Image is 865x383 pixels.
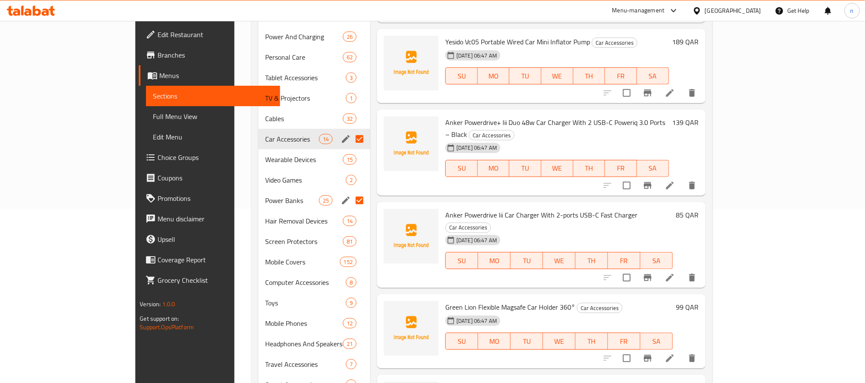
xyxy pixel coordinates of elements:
[319,197,332,205] span: 25
[482,335,507,348] span: MO
[258,108,370,129] div: Cables32
[343,340,356,348] span: 21
[384,36,438,90] img: Yesido Vc05 Portable Wired Car Mini Inflator Pump
[449,335,475,348] span: SU
[665,180,675,191] a: Edit menu item
[140,313,179,324] span: Get support on:
[592,38,637,48] div: Car Accessories
[158,214,273,224] span: Menu disclaimer
[346,298,357,308] div: items
[140,322,194,333] a: Support.OpsPlatform
[340,258,356,266] span: 152
[478,252,511,269] button: MO
[265,134,319,144] span: Car Accessories
[637,160,669,177] button: SA
[343,115,356,123] span: 32
[445,333,478,350] button: SU
[481,70,506,82] span: MO
[445,116,665,141] span: Anker Powerdrive+ Iii Duo 48w Car Charger With 2 USB-C Poweriq 3.0 Ports – Black
[573,160,605,177] button: TH
[618,349,636,367] span: Select to update
[343,236,357,247] div: items
[676,209,699,221] h6: 85 QAR
[265,236,343,247] span: Screen Protectors
[346,93,357,103] div: items
[343,318,357,328] div: items
[346,299,356,307] span: 9
[637,67,669,84] button: SA
[445,209,637,221] span: Anker Powerdrive Iii Car Charger With 2-ports USB-C Fast Charger
[146,127,280,147] a: Edit Menu
[346,175,357,185] div: items
[573,67,605,84] button: TH
[665,88,675,98] a: Edit menu item
[258,47,370,67] div: Personal Care62
[346,94,356,102] span: 1
[445,35,590,48] span: Yesido Vc05 Portable Wired Car Mini Inflator Pump
[158,50,273,60] span: Branches
[545,162,570,174] span: WE
[319,195,333,206] div: items
[384,209,438,264] img: Anker Powerdrive Iii Car Charger With 2-ports USB-C Fast Charger
[346,279,356,287] span: 8
[469,131,514,140] span: Car Accessories
[850,6,854,15] span: n
[265,73,346,83] div: Tablet Accessories
[265,195,319,206] span: Power Banks
[481,162,506,174] span: MO
[139,65,280,86] a: Menus
[608,162,634,174] span: FR
[343,319,356,328] span: 12
[258,211,370,231] div: Hair Removal Devices14
[445,67,478,84] button: SU
[640,252,673,269] button: SA
[618,269,636,287] span: Select to update
[339,133,352,145] button: edit
[265,93,346,103] div: TV & Projectors
[346,277,357,287] div: items
[258,252,370,272] div: Mobile Covers152
[319,135,332,143] span: 14
[637,348,658,368] button: Branch-specific-item
[265,359,346,369] div: Travel Accessories
[445,223,491,233] div: Car Accessories
[153,91,273,101] span: Sections
[445,160,478,177] button: SU
[158,255,273,265] span: Coverage Report
[346,74,356,82] span: 3
[384,116,438,171] img: Anker Powerdrive+ Iii Duo 48w Car Charger With 2 USB-C Poweriq 3.0 Ports – Black
[343,238,356,246] span: 81
[159,70,273,81] span: Menus
[449,70,474,82] span: SU
[682,83,702,103] button: delete
[514,255,540,267] span: TU
[265,52,343,62] span: Personal Care
[618,177,636,194] span: Select to update
[605,67,637,84] button: FR
[469,130,514,140] div: Car Accessories
[453,52,500,60] span: [DATE] 06:47 AM
[139,229,280,250] a: Upsell
[511,252,543,269] button: TU
[611,335,637,348] span: FR
[453,317,500,325] span: [DATE] 06:47 AM
[605,160,637,177] button: FR
[543,333,576,350] button: WE
[258,67,370,88] div: Tablet Accessories3
[672,116,699,128] h6: 139 QAR
[478,160,510,177] button: MO
[265,113,343,124] span: Cables
[637,175,658,196] button: Branch-specific-item
[158,173,273,183] span: Coupons
[445,301,575,313] span: Green Lion Flexible Magsafe Car Holder 360°
[265,216,343,226] span: Hair Removal Devices
[705,6,761,15] div: [GEOGRAPHIC_DATA]
[543,252,576,269] button: WE
[158,275,273,285] span: Grocery Checklist
[449,162,474,174] span: SU
[265,154,343,165] span: Wearable Devices
[343,32,357,42] div: items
